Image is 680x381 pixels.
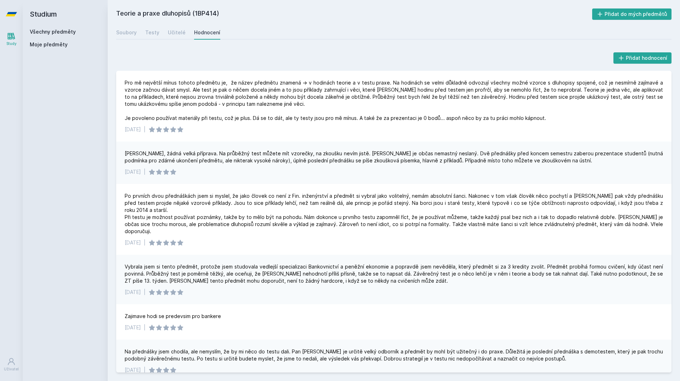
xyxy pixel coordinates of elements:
[125,324,141,331] div: [DATE]
[6,41,17,46] div: Study
[125,79,663,122] div: Pro mě největší mínus tohoto předmětu je, že název předmětu znamená -> v hodinách teorie a v test...
[125,366,141,374] div: [DATE]
[125,348,663,362] div: Na přednášky jsem chodila, ale nemyslím, že by mi něco do testu dali. Pan [PERSON_NAME] je určitě...
[1,28,21,50] a: Study
[125,239,141,246] div: [DATE]
[168,29,186,36] div: Učitelé
[144,289,146,296] div: |
[144,324,146,331] div: |
[125,168,141,175] div: [DATE]
[125,192,663,235] div: Po prvních dvou přednáškách jsem si myslel, že jako človek co není z Fin. inženýrství a předmět s...
[30,41,68,48] span: Moje předměty
[125,150,663,164] div: [PERSON_NAME], žádná velká příprava. Na průběžný test můžete mít vzorečky, na zkoušku nevím jistě...
[144,168,146,175] div: |
[168,25,186,40] a: Učitelé
[194,25,220,40] a: Hodnocení
[116,25,137,40] a: Soubory
[125,313,221,320] div: Zajimave hodi se predevsim pro bankere
[145,25,159,40] a: Testy
[592,8,672,20] button: Přidat do mých předmětů
[1,354,21,375] a: Uživatel
[144,126,146,133] div: |
[144,239,146,246] div: |
[145,29,159,36] div: Testy
[613,52,672,64] button: Přidat hodnocení
[125,126,141,133] div: [DATE]
[125,289,141,296] div: [DATE]
[194,29,220,36] div: Hodnocení
[30,29,76,35] a: Všechny předměty
[116,8,592,20] h2: Teorie a praxe dluhopisů (1BP414)
[125,263,663,284] div: Vybrala jsem si tento předmět, protože jsem studovala vedlejší specializaci Bankovnictví a peněžn...
[116,29,137,36] div: Soubory
[4,366,19,372] div: Uživatel
[144,366,146,374] div: |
